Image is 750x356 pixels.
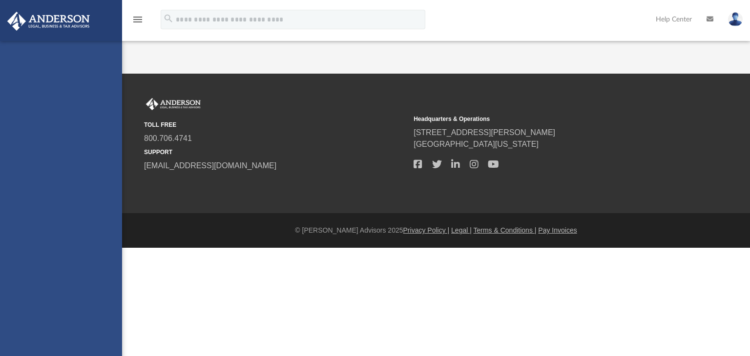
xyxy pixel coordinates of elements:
[474,226,537,234] a: Terms & Conditions |
[144,98,203,111] img: Anderson Advisors Platinum Portal
[144,120,407,129] small: TOLL FREE
[728,12,743,26] img: User Pic
[132,14,144,25] i: menu
[132,19,144,25] a: menu
[414,140,539,148] a: [GEOGRAPHIC_DATA][US_STATE]
[163,13,174,24] i: search
[414,115,676,123] small: Headquarters & Operations
[414,128,555,137] a: [STREET_ADDRESS][PERSON_NAME]
[4,12,93,31] img: Anderson Advisors Platinum Portal
[538,226,577,234] a: Pay Invoices
[144,148,407,157] small: SUPPORT
[451,226,472,234] a: Legal |
[122,225,750,236] div: © [PERSON_NAME] Advisors 2025
[144,134,192,142] a: 800.706.4741
[403,226,450,234] a: Privacy Policy |
[144,161,276,170] a: [EMAIL_ADDRESS][DOMAIN_NAME]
